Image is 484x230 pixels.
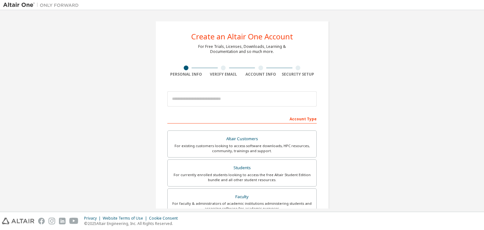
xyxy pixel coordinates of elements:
div: Verify Email [205,72,242,77]
div: Altair Customers [171,135,313,143]
img: instagram.svg [49,218,55,224]
img: Altair One [3,2,82,8]
p: © 2025 Altair Engineering, Inc. All Rights Reserved. [84,221,181,226]
div: For existing customers looking to access software downloads, HPC resources, community, trainings ... [171,143,313,153]
div: Faculty [171,193,313,201]
img: altair_logo.svg [2,218,34,224]
div: For Free Trials, Licenses, Downloads, Learning & Documentation and so much more. [198,44,286,54]
img: facebook.svg [38,218,45,224]
img: linkedin.svg [59,218,66,224]
div: Security Setup [279,72,317,77]
div: For currently enrolled students looking to access the free Altair Student Edition bundle and all ... [171,172,313,182]
div: Personal Info [167,72,205,77]
div: Privacy [84,216,103,221]
div: Students [171,164,313,172]
img: youtube.svg [69,218,78,224]
div: Account Type [167,113,317,124]
div: Website Terms of Use [103,216,149,221]
div: Create an Altair One Account [191,33,293,40]
div: Cookie Consent [149,216,181,221]
div: For faculty & administrators of academic institutions administering students and accessing softwa... [171,201,313,211]
div: Account Info [242,72,279,77]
